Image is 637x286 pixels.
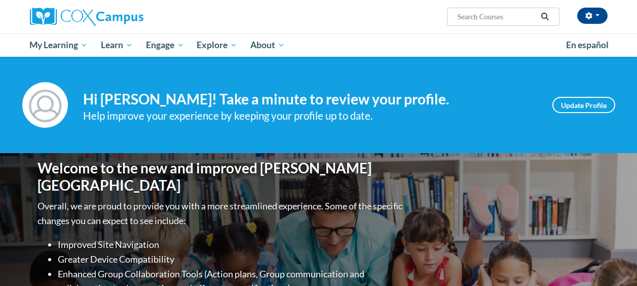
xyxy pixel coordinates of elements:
[456,11,537,23] input: Search Courses
[58,237,405,252] li: Improved Site Navigation
[83,91,537,108] h4: Hi [PERSON_NAME]! Take a minute to review your profile.
[22,82,68,128] img: Profile Image
[197,39,237,51] span: Explore
[83,108,537,124] div: Help improve your experience by keeping your profile up to date.
[58,252,405,267] li: Greater Device Compatibility
[146,39,184,51] span: Engage
[38,160,405,194] h1: Welcome to the new and improved [PERSON_NAME][GEOGRAPHIC_DATA]
[577,8,608,24] button: Account Settings
[94,33,139,57] a: Learn
[23,33,95,57] a: My Learning
[30,8,212,26] a: Cox Campus
[139,33,191,57] a: Engage
[250,39,285,51] span: About
[22,33,615,57] div: Main menu
[29,39,88,51] span: My Learning
[559,34,615,56] a: En español
[537,11,552,23] button: Search
[566,40,609,50] span: En español
[552,97,615,113] a: Update Profile
[101,39,133,51] span: Learn
[38,199,405,228] p: Overall, we are proud to provide you with a more streamlined experience. Some of the specific cha...
[30,8,143,26] img: Cox Campus
[244,33,291,57] a: About
[596,245,629,278] iframe: Button to launch messaging window
[190,33,244,57] a: Explore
